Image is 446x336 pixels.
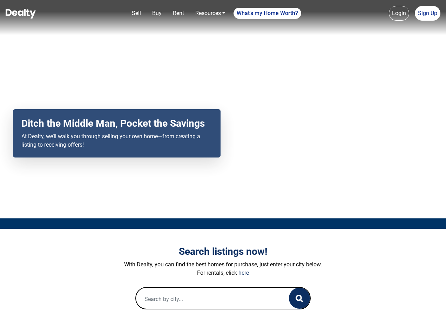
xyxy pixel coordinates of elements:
a: Login [389,6,409,21]
h3: Search listings now! [28,246,418,258]
a: Rent [170,6,187,20]
a: Sell [129,6,144,20]
p: For rentals, click [28,269,418,277]
a: Resources [192,6,228,20]
img: Dealty - Buy, Sell & Rent Homes [6,9,36,19]
p: With Dealty, you can find the best homes for purchase, just enter your city below. [28,260,418,269]
a: Sign Up [415,6,440,21]
a: What's my Home Worth? [234,8,301,19]
a: Buy [149,6,164,20]
input: Search by city... [136,288,275,310]
h2: Ditch the Middle Man, Pocket the Savings [21,118,212,129]
a: here [238,269,249,276]
p: At Dealty, we’ll walk you through selling your own home—from creating a listing to receiving offers! [21,132,212,149]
